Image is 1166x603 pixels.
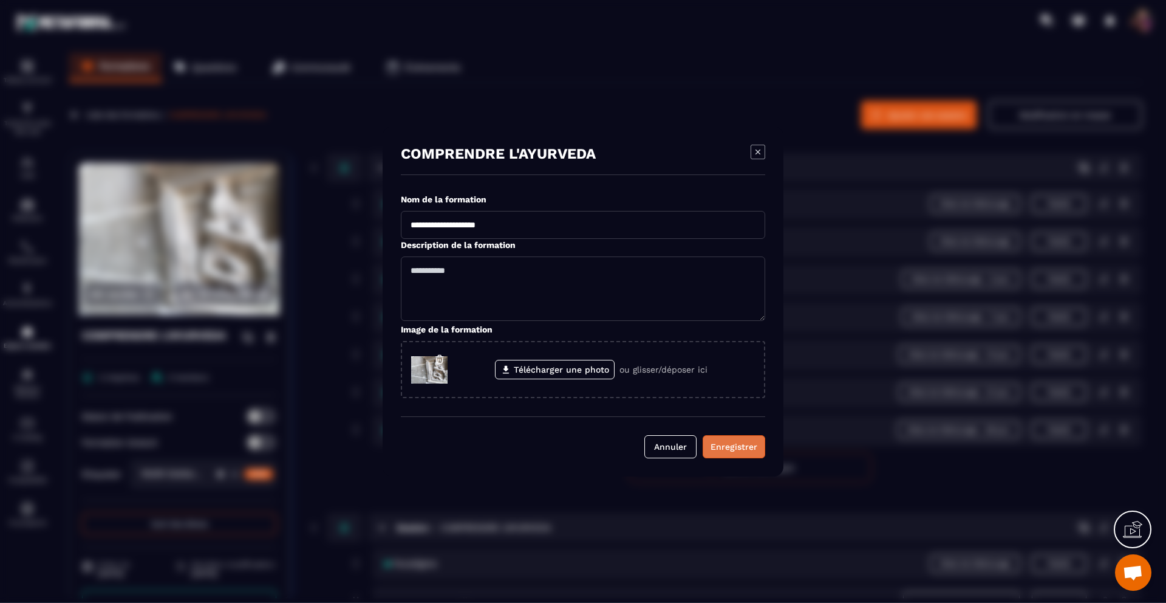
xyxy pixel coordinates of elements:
div: Enregistrer [711,441,757,453]
label: Nom de la formation [401,195,486,204]
label: Télécharger une photo [495,360,615,379]
p: COMPRENDRE L'AYURVEDA [401,145,596,162]
label: Description de la formation [401,240,516,250]
label: Image de la formation [401,325,493,334]
div: Ouvrir le chat [1115,554,1151,591]
p: ou glisser/déposer ici [619,365,707,374]
button: Annuler [644,435,697,458]
button: Enregistrer [703,435,765,458]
